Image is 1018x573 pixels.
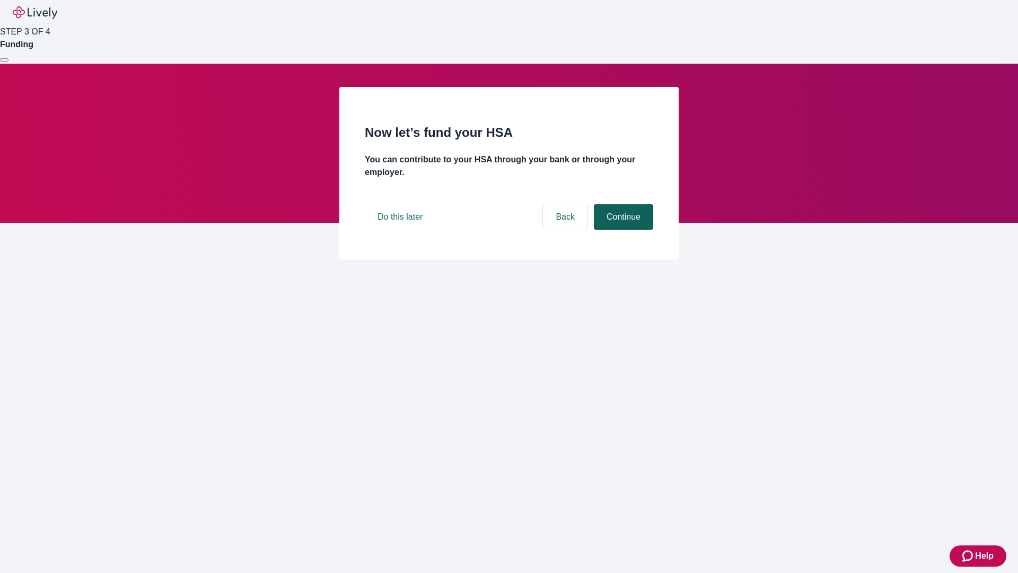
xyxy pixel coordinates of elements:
button: Back [543,204,587,230]
button: Continue [594,204,653,230]
h4: You can contribute to your HSA through your bank or through your employer. [365,153,653,179]
img: Lively [13,6,57,19]
button: Zendesk support iconHelp [950,545,1006,567]
h2: Now let’s fund your HSA [365,123,653,142]
button: Do this later [365,204,435,230]
span: Help [975,550,994,562]
svg: Zendesk support icon [962,550,975,562]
